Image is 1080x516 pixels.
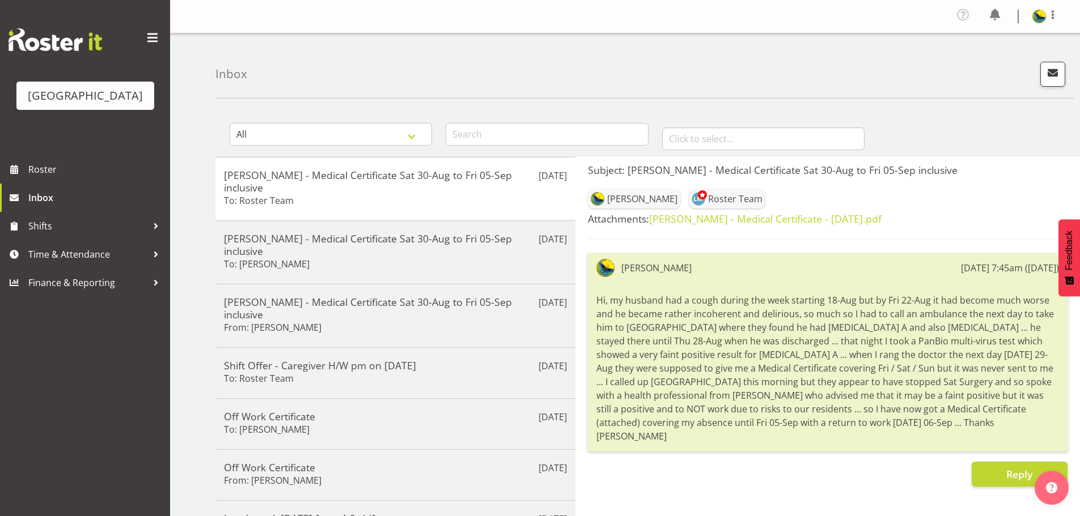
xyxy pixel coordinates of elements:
div: [PERSON_NAME] [607,192,677,206]
h6: To: [PERSON_NAME] [224,258,310,270]
span: Shifts [28,218,147,234]
a: [PERSON_NAME] - Medical Certificate - [DATE].pdf [649,212,882,225]
h6: To: Roster Team [224,195,294,206]
h5: Shift Offer - Caregiver H/W pm on [DATE] [224,359,567,372]
p: [DATE] [539,359,567,373]
div: [PERSON_NAME] [621,261,692,275]
h6: To: [PERSON_NAME] [224,424,310,435]
button: Reply [972,462,1068,487]
p: [DATE] [539,169,567,182]
h5: Subject: [PERSON_NAME] - Medical Certificate Sat 30-Aug to Fri 05-Sep inclusive [588,164,1068,176]
div: Hi, my husband had a cough during the week starting 18-Aug but by Fri 22-Aug it had become much w... [596,291,1059,446]
span: Roster [28,161,164,178]
h5: [PERSON_NAME] - Medical Certificate Sat 30-Aug to Fri 05-Sep inclusive [224,296,567,321]
img: help-xxl-2.png [1046,482,1057,493]
img: gemma-hall22491374b5f274993ff8414464fec47f.png [1032,10,1046,23]
img: lesley-mckenzie127.jpg [692,192,705,206]
span: Reply [1006,467,1032,481]
p: [DATE] [539,461,567,475]
span: Finance & Reporting [28,274,147,291]
img: Rosterit website logo [9,28,102,51]
button: Feedback - Show survey [1058,219,1080,296]
h5: Attachments: [588,212,1068,225]
input: Click to select... [662,127,865,150]
div: [DATE] 7:45am ([DATE]) [961,261,1059,275]
p: [DATE] [539,296,567,309]
h6: From: [PERSON_NAME] [224,475,321,486]
h4: Inbox [215,67,247,80]
img: gemma-hall22491374b5f274993ff8414464fec47f.png [596,259,615,277]
span: Inbox [28,189,164,206]
h6: From: [PERSON_NAME] [224,322,321,333]
h5: [PERSON_NAME] - Medical Certificate Sat 30-Aug to Fri 05-Sep inclusive [224,169,567,194]
p: [DATE] [539,410,567,424]
h5: [PERSON_NAME] - Medical Certificate Sat 30-Aug to Fri 05-Sep inclusive [224,232,567,257]
div: Roster Team [708,192,763,206]
span: Time & Attendance [28,246,147,263]
span: Feedback [1064,231,1074,270]
div: [GEOGRAPHIC_DATA] [28,87,143,104]
p: [DATE] [539,232,567,246]
h6: To: Roster Team [224,373,294,384]
input: Search [446,123,648,146]
img: gemma-hall22491374b5f274993ff8414464fec47f.png [591,192,604,206]
h5: Off Work Certificate [224,461,567,474]
h5: Off Work Certificate [224,410,567,423]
